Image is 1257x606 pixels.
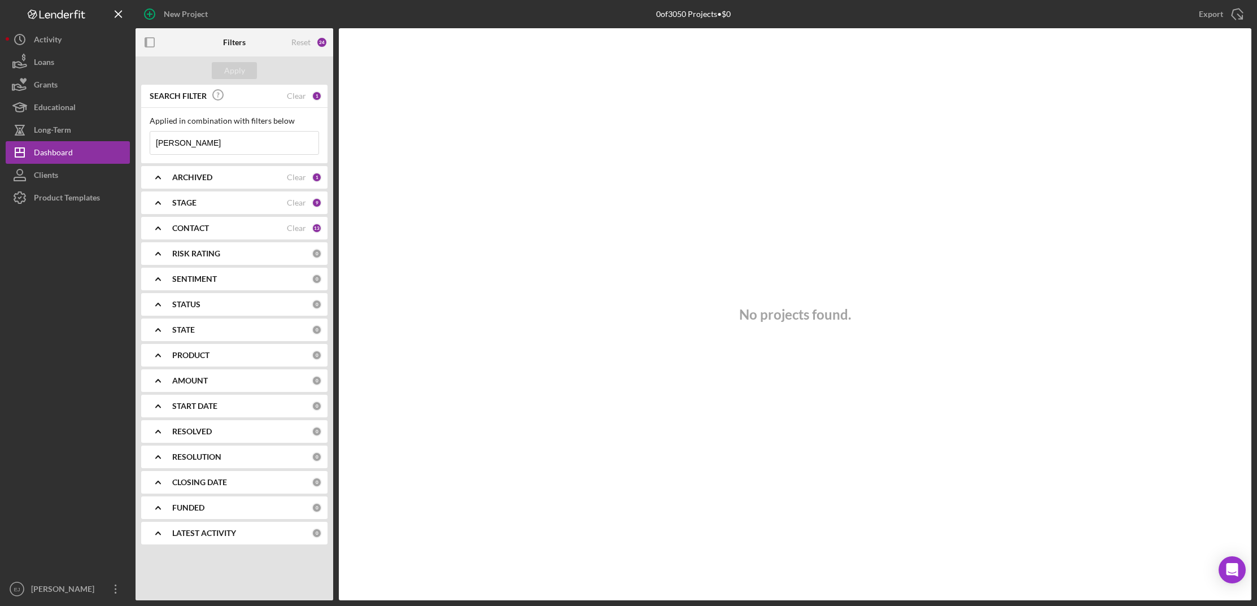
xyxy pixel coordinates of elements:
[287,198,306,207] div: Clear
[6,28,130,51] button: Activity
[164,3,208,25] div: New Project
[172,274,217,284] b: SENTIMENT
[287,91,306,101] div: Clear
[1219,556,1246,583] div: Open Intercom Messenger
[34,73,58,99] div: Grants
[223,38,246,47] b: Filters
[172,325,195,334] b: STATE
[312,426,322,437] div: 0
[34,119,71,144] div: Long-Term
[6,164,130,186] button: Clients
[291,38,311,47] div: Reset
[739,307,851,322] h3: No projects found.
[312,350,322,360] div: 0
[312,223,322,233] div: 13
[312,274,322,284] div: 0
[312,299,322,309] div: 0
[172,173,212,182] b: ARCHIVED
[136,3,219,25] button: New Project
[6,141,130,164] button: Dashboard
[150,116,319,125] div: Applied in combination with filters below
[172,427,212,436] b: RESOLVED
[172,249,220,258] b: RISK RATING
[312,91,322,101] div: 1
[150,91,207,101] b: SEARCH FILTER
[172,503,204,512] b: FUNDED
[312,172,322,182] div: 1
[656,10,731,19] div: 0 of 3050 Projects • $0
[34,141,73,167] div: Dashboard
[34,164,58,189] div: Clients
[172,351,209,360] b: PRODUCT
[34,96,76,121] div: Educational
[6,96,130,119] button: Educational
[212,62,257,79] button: Apply
[316,37,328,48] div: 24
[172,478,227,487] b: CLOSING DATE
[312,376,322,386] div: 0
[312,198,322,208] div: 9
[172,529,236,538] b: LATEST ACTIVITY
[172,402,217,411] b: START DATE
[28,578,102,603] div: [PERSON_NAME]
[312,477,322,487] div: 0
[34,28,62,54] div: Activity
[172,224,209,233] b: CONTACT
[312,401,322,411] div: 0
[6,51,130,73] button: Loans
[172,376,208,385] b: AMOUNT
[1199,3,1223,25] div: Export
[6,186,130,209] button: Product Templates
[172,452,221,461] b: RESOLUTION
[224,62,245,79] div: Apply
[6,578,130,600] button: EJ[PERSON_NAME]
[312,248,322,259] div: 0
[172,300,200,309] b: STATUS
[312,528,322,538] div: 0
[312,325,322,335] div: 0
[287,173,306,182] div: Clear
[312,503,322,513] div: 0
[14,586,20,592] text: EJ
[1188,3,1251,25] button: Export
[312,452,322,462] div: 0
[34,186,100,212] div: Product Templates
[6,73,130,96] button: Grants
[287,224,306,233] div: Clear
[6,119,130,141] button: Long-Term
[172,198,197,207] b: STAGE
[34,51,54,76] div: Loans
